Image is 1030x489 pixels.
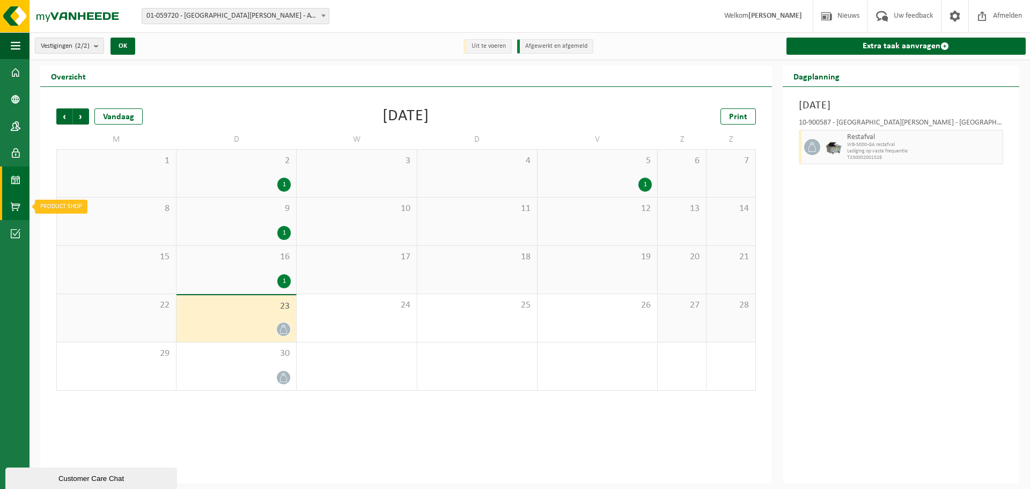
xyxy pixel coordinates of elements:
span: Lediging op vaste frequentie [847,148,1000,155]
span: 28 [712,300,749,311]
a: Print [720,108,756,125]
button: OK [111,38,135,55]
strong: [PERSON_NAME] [748,12,802,20]
span: 5 [543,155,652,167]
span: Print [729,113,747,121]
span: 13 [663,203,701,215]
span: Volgende [73,108,89,125]
li: Uit te voeren [464,39,512,54]
button: Vestigingen(2/2) [35,38,104,54]
span: 8 [62,203,171,215]
div: 1 [277,178,291,192]
span: 12 [543,203,652,215]
td: D [176,130,297,149]
div: 1 [638,178,652,192]
span: 21 [712,251,749,263]
span: Vestigingen [41,38,90,54]
h2: Dagplanning [783,65,850,86]
count: (2/2) [75,42,90,49]
span: 10 [302,203,411,215]
div: [DATE] [382,108,429,125]
span: 3 [302,155,411,167]
span: 7 [712,155,749,167]
span: 24 [302,300,411,311]
span: 1 [62,155,171,167]
iframe: chat widget [5,465,179,489]
td: D [417,130,538,149]
span: 23 [182,301,291,312]
div: 10-900587 - [GEOGRAPHIC_DATA][PERSON_NAME] - [GEOGRAPHIC_DATA] [799,119,1003,130]
span: 6 [663,155,701,167]
div: 1 [277,274,291,288]
span: 29 [62,348,171,360]
td: W [297,130,417,149]
span: 11 [423,203,532,215]
span: T250002001528 [847,155,1000,161]
div: Vandaag [94,108,143,125]
td: Z [707,130,755,149]
span: 01-059720 - ST-JAN BERCHMANSCOLLEGE - AVELGEM [142,8,329,24]
div: 1 [277,226,291,240]
span: 01-059720 - ST-JAN BERCHMANSCOLLEGE - AVELGEM [142,9,329,24]
img: WB-5000-GAL-GY-04 [826,139,842,155]
span: 30 [182,348,291,360]
h3: [DATE] [799,98,1003,114]
span: Restafval [847,133,1000,142]
span: 26 [543,300,652,311]
span: 22 [62,300,171,311]
span: Vorige [56,108,72,125]
span: 2 [182,155,291,167]
li: Afgewerkt en afgemeld [517,39,593,54]
span: 9 [182,203,291,215]
td: Z [658,130,707,149]
span: 20 [663,251,701,263]
span: 15 [62,251,171,263]
span: 18 [423,251,532,263]
a: Extra taak aanvragen [786,38,1026,55]
h2: Overzicht [40,65,97,86]
span: 14 [712,203,749,215]
td: V [538,130,658,149]
td: M [56,130,176,149]
span: 19 [543,251,652,263]
span: WB-5000-GA restafval [847,142,1000,148]
span: 4 [423,155,532,167]
span: 16 [182,251,291,263]
span: 27 [663,300,701,311]
span: 25 [423,300,532,311]
span: 17 [302,251,411,263]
